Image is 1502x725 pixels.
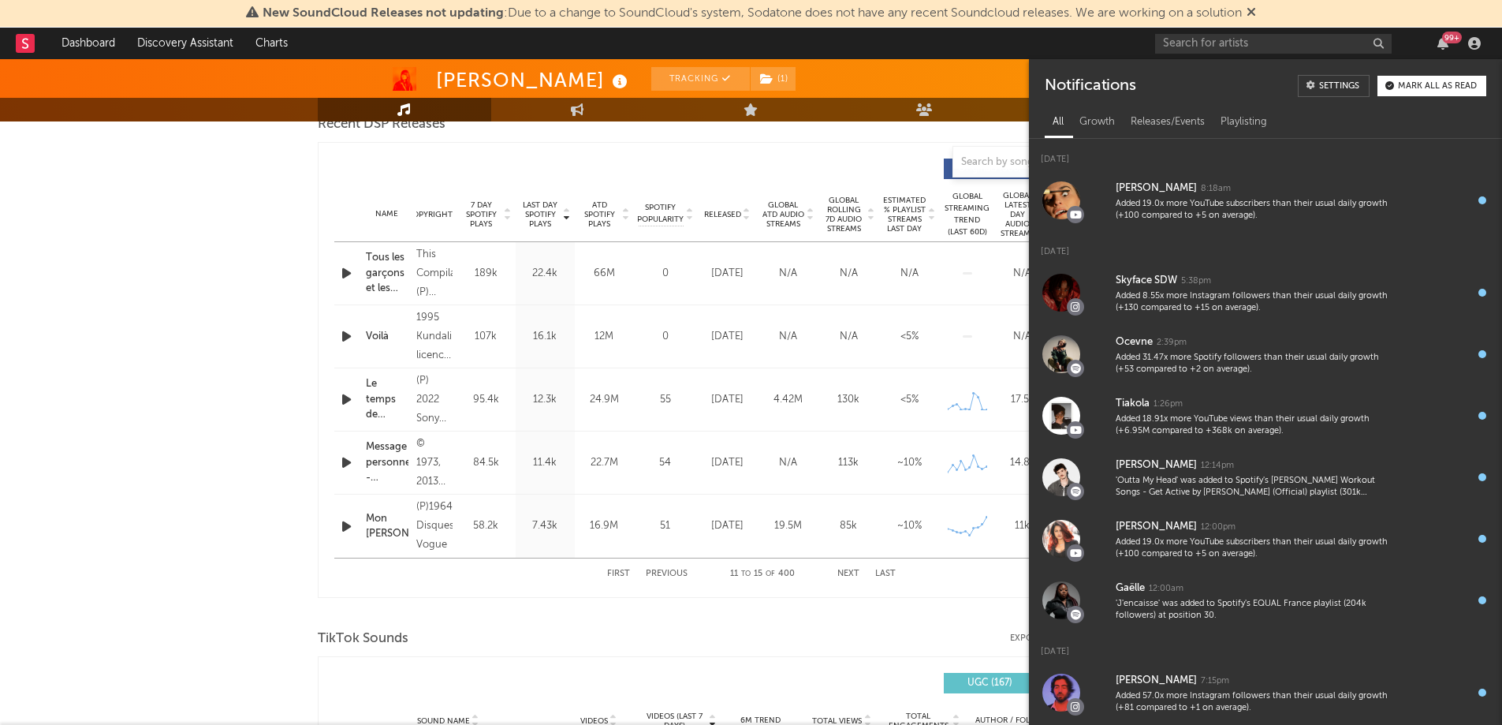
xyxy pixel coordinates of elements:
[651,67,750,91] button: Tracking
[407,210,453,219] span: Copyright
[1116,690,1393,715] div: Added 57.0x more Instagram followers than their usual daily growth (+81 compared to +1 on average).
[883,266,936,282] div: N/A
[1437,37,1448,50] button: 99+
[1116,271,1177,290] div: Skyface SDW
[318,115,445,134] span: Recent DSP Releases
[460,518,512,534] div: 58.2k
[579,455,630,471] div: 22.7M
[762,329,814,345] div: N/A
[837,570,859,578] button: Next
[883,392,936,408] div: <5%
[1377,76,1486,96] button: Mark all as read
[1029,662,1502,723] a: [PERSON_NAME]7:15pmAdded 57.0x more Instagram followers than their usual daily growth (+81 compar...
[762,455,814,471] div: N/A
[999,518,1046,534] div: 11k
[520,518,571,534] div: 7.43k
[579,518,630,534] div: 16.9M
[416,245,452,302] div: This Compilation (P) 2015 Sony Music Entertainment Taiwan Ltd.
[460,329,512,345] div: 107k
[579,392,630,408] div: 24.9M
[1029,262,1502,323] a: Skyface SDW5:38pmAdded 8.55x more Instagram followers than their usual daily growth (+130 compare...
[1116,456,1197,475] div: [PERSON_NAME]
[883,196,926,234] span: Estimated % Playlist Streams Last Day
[50,28,126,59] a: Dashboard
[1045,109,1072,136] div: All
[1116,179,1197,198] div: [PERSON_NAME]
[366,250,409,297] a: Tous les garçons et les filles - remastered 2009 - Les années Vogue 62-68
[416,435,452,491] div: © 1973, 2013 Warner Music France, a Warner Music Group Company
[1029,170,1502,231] a: [PERSON_NAME]8:18amAdded 19.0x more YouTube subscribers than their usual daily growth (+100 compa...
[638,392,693,408] div: 55
[1123,109,1213,136] div: Releases/Events
[638,266,693,282] div: 0
[416,372,452,428] div: (P) 2022 Sony Music Entertainment France SAS
[460,266,512,282] div: 189k
[1247,7,1256,20] span: Dismiss
[750,67,796,91] span: ( 1 )
[1045,75,1135,97] div: Notifications
[1116,598,1393,622] div: 'J'encaisse' was added to Spotify's EQUAL France playlist (204k followers) at position 30.
[766,570,775,577] span: of
[944,673,1050,693] button: UGC(167)
[944,191,991,238] div: Global Streaming Trend (Last 60D)
[1116,394,1150,413] div: Tiakola
[416,498,452,555] div: (P)1964, Disques Vogue
[460,392,512,408] div: 95.4k
[638,455,693,471] div: 54
[762,392,814,408] div: 4.42M
[366,439,409,486] a: Message personnel - Remasterisé en 2013
[1072,109,1123,136] div: Growth
[1319,82,1359,91] div: Settings
[741,570,751,577] span: to
[883,455,936,471] div: ~ 10 %
[1116,352,1393,376] div: Added 31.47x more Spotify followers than their usual daily growth (+53 compared to +2 on average).
[883,518,936,534] div: ~ 10 %
[244,28,299,59] a: Charts
[638,518,693,534] div: 51
[701,266,754,282] div: [DATE]
[1116,518,1197,536] div: [PERSON_NAME]
[607,570,630,578] button: First
[1398,82,1477,91] div: Mark all as read
[762,266,814,282] div: N/A
[762,518,814,534] div: 19.5M
[579,266,630,282] div: 66M
[701,392,754,408] div: [DATE]
[1155,34,1392,54] input: Search for artists
[1116,536,1393,561] div: Added 19.0x more YouTube subscribers than their usual daily growth (+100 compared to +5 on average).
[1201,675,1229,687] div: 7:15pm
[579,329,630,345] div: 12M
[954,678,1027,688] span: UGC ( 167 )
[366,511,409,542] a: Mon [PERSON_NAME]
[1116,579,1145,598] div: Gaëlle
[1029,385,1502,447] a: Tiakola1:26pmAdded 18.91x more YouTube views than their usual daily growth (+6.95M compared to +3...
[520,392,571,408] div: 12.3k
[366,208,409,220] div: Name
[701,455,754,471] div: [DATE]
[646,570,688,578] button: Previous
[1154,398,1183,410] div: 1:26pm
[1010,633,1075,643] button: Export CSV
[436,67,632,93] div: [PERSON_NAME]
[1213,109,1275,136] div: Playlisting
[1201,460,1234,472] div: 12:14pm
[999,329,1046,345] div: N/A
[1116,475,1393,499] div: 'Outta My Head' was added to Spotify's [PERSON_NAME] Workout Songs - Get Active by [PERSON_NAME] ...
[1201,521,1236,533] div: 12:00pm
[366,329,409,345] div: Voilà
[579,200,621,229] span: ATD Spotify Plays
[999,266,1046,282] div: N/A
[1029,631,1502,662] div: [DATE]
[366,376,409,423] div: Le temps de l'amour
[875,570,896,578] button: Last
[999,455,1046,471] div: 14.8k
[460,200,502,229] span: 7 Day Spotify Plays
[1116,290,1393,315] div: Added 8.55x more Instagram followers than their usual daily growth (+130 compared to +15 on avera...
[1201,183,1231,195] div: 8:18am
[883,329,936,345] div: <5%
[1442,32,1462,43] div: 99 +
[126,28,244,59] a: Discovery Assistant
[751,67,796,91] button: (1)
